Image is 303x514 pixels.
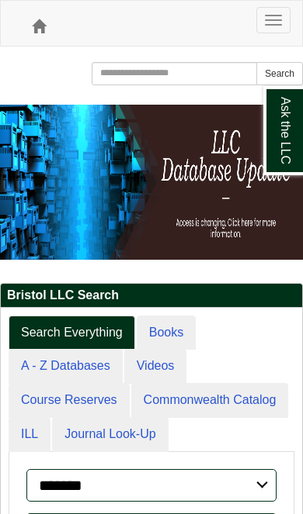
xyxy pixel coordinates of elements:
button: Search [256,62,303,85]
a: Books [137,316,196,350]
a: Journal Look-Up [52,417,168,452]
a: A - Z Databases [9,349,123,384]
h2: Bristol LLC Search [1,284,302,308]
a: Videos [124,349,187,384]
a: ILL [9,417,50,452]
a: Search Everything [9,316,135,350]
a: Course Reserves [9,383,130,418]
a: Commonwealth Catalog [131,383,289,418]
